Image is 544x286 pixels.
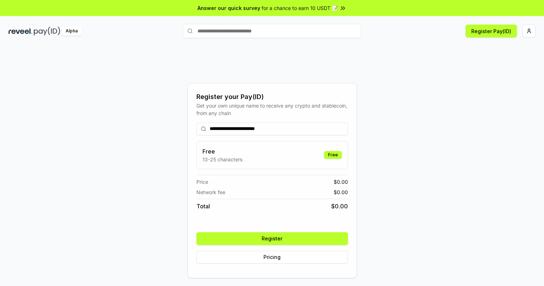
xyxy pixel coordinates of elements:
[324,151,342,159] div: Free
[331,202,348,210] span: $ 0.00
[9,27,32,36] img: reveel_dark
[196,251,348,264] button: Pricing
[196,232,348,245] button: Register
[202,156,242,163] p: 13-25 characters
[334,188,348,196] span: $ 0.00
[196,102,348,117] div: Get your own unique name to receive any crypto and stablecoin, from any chain
[202,147,242,156] h3: Free
[196,188,225,196] span: Network fee
[466,25,517,37] button: Register Pay(ID)
[197,4,260,12] span: Answer our quick survey
[196,92,348,102] div: Register your Pay(ID)
[62,27,82,36] div: Alpha
[34,27,60,36] img: pay_id
[334,178,348,186] span: $ 0.00
[196,202,210,210] span: Total
[262,4,338,12] span: for a chance to earn 10 USDT 📝
[196,178,208,186] span: Price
